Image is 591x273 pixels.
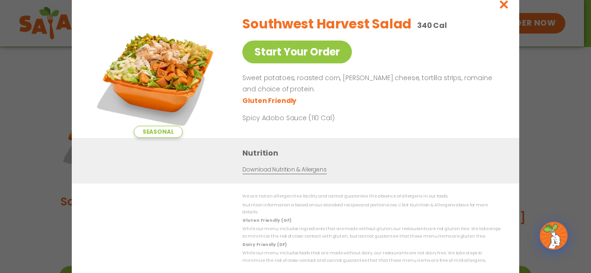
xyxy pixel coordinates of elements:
[242,165,326,174] a: Download Nutrition & Allergens
[242,73,497,95] p: Sweet potatoes, roasted corn, [PERSON_NAME] cheese, tortilla strips, romaine and choice of protein.
[242,225,501,240] p: While our menu includes ingredients that are made without gluten, our restaurants are not gluten ...
[242,14,412,34] h2: Southwest Harvest Salad
[242,96,298,106] li: Gluten Friendly
[417,20,447,31] p: 340 Cal
[242,250,501,264] p: While our menu includes foods that are made without dairy, our restaurants are not dairy free. We...
[93,7,223,138] img: Featured product photo for Southwest Harvest Salad
[242,193,501,200] p: We are not an allergen free facility and cannot guarantee the absence of allergens in our foods.
[242,147,505,159] h3: Nutrition
[134,126,183,138] span: Seasonal
[541,223,567,249] img: wpChatIcon
[242,218,291,223] strong: Gluten Friendly (GF)
[242,242,286,247] strong: Dairy Friendly (DF)
[242,113,415,123] p: Spicy Adobo Sauce (110 Cal)
[242,41,352,63] a: Start Your Order
[242,202,501,216] p: Nutrition information is based on our standard recipes and portion sizes. Click Nutrition & Aller...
